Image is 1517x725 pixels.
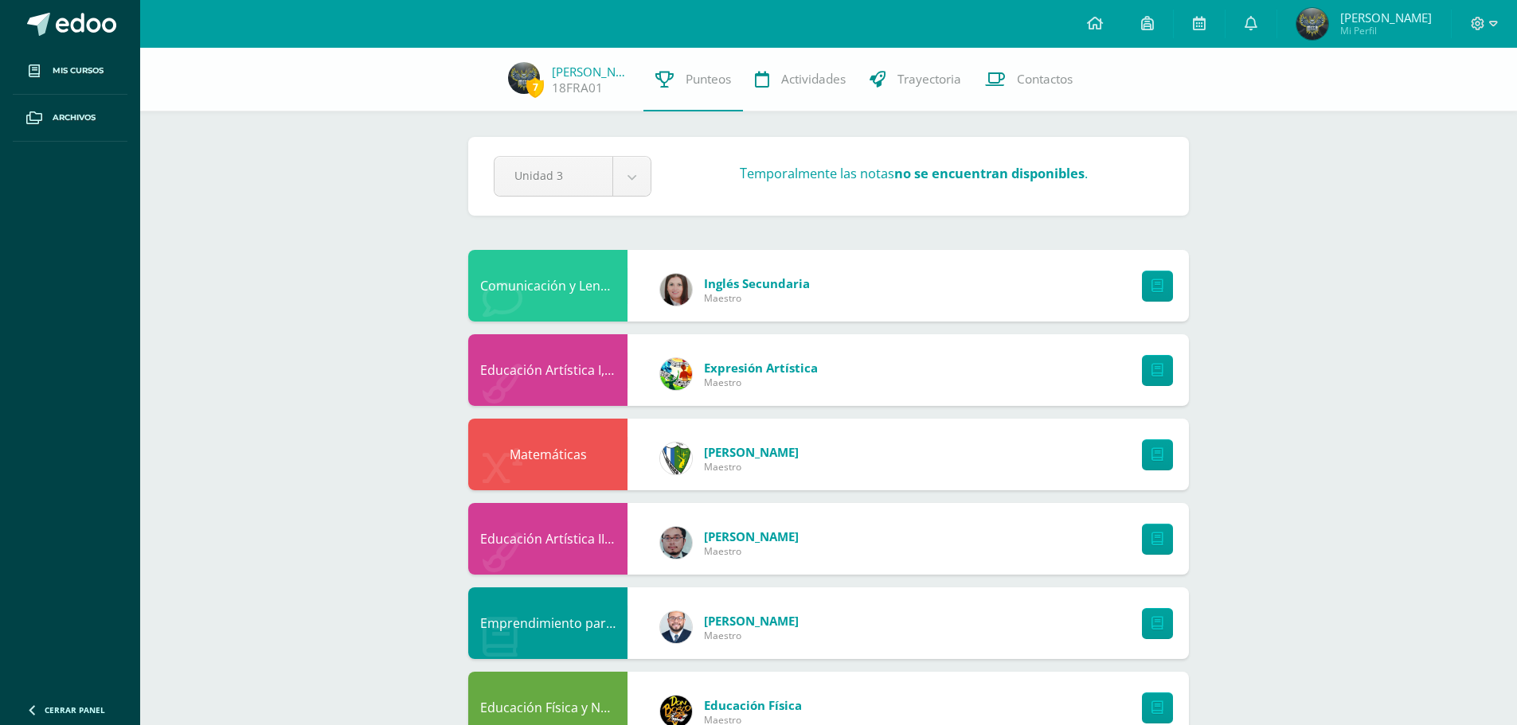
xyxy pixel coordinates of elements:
a: Unidad 3 [495,157,651,196]
div: Educación Artística I, Música y Danza [468,334,628,406]
div: Educación Artística II, Artes Plásticas [468,503,628,575]
a: Punteos [643,48,743,111]
span: Maestro [704,460,799,474]
span: [PERSON_NAME] [704,528,799,544]
a: Contactos [973,48,1085,111]
img: 5fac68162d5e1b6fbd390a6ac50e103d.png [660,527,692,559]
span: [PERSON_NAME] [704,444,799,460]
span: Maestro [704,376,818,389]
div: Matemáticas [468,419,628,490]
img: 6a9bd3bb6b36bf4a832d523f437d0e7c.png [508,62,540,94]
a: Trayectoria [858,48,973,111]
span: Punteos [686,71,731,88]
strong: no se encuentran disponibles [894,164,1085,182]
span: [PERSON_NAME] [704,613,799,629]
span: Actividades [781,71,846,88]
img: d7d6d148f6dec277cbaab50fee73caa7.png [660,442,692,474]
span: Mis cursos [53,64,104,77]
a: Mis cursos [13,48,127,95]
a: Archivos [13,95,127,142]
span: Maestro [704,291,810,305]
span: Inglés Secundaria [704,275,810,291]
span: Unidad 3 [514,157,592,194]
span: Expresión Artística [704,360,818,376]
div: Emprendimiento para la Productividad [468,587,628,659]
a: Actividades [743,48,858,111]
img: 6a9bd3bb6b36bf4a832d523f437d0e7c.png [1296,8,1328,40]
a: 18FRA01 [552,80,603,96]
span: Archivos [53,111,96,124]
img: eaa624bfc361f5d4e8a554d75d1a3cf6.png [660,611,692,643]
span: Cerrar panel [45,704,105,715]
span: 7 [526,77,544,97]
span: Educación Física [704,697,802,713]
div: Comunicación y Lenguaje, Idioma Extranjero Inglés [468,250,628,322]
img: 159e24a6ecedfdf8f489544946a573f0.png [660,358,692,390]
img: 8af0450cf43d44e38c4a1497329761f3.png [660,274,692,306]
a: [PERSON_NAME] [552,64,631,80]
span: Maestro [704,629,799,642]
h3: Temporalmente las notas . [740,164,1088,182]
span: [PERSON_NAME] [1340,10,1432,25]
span: Mi Perfil [1340,24,1432,37]
span: Trayectoria [897,71,961,88]
span: Maestro [704,544,799,558]
span: Contactos [1017,71,1073,88]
